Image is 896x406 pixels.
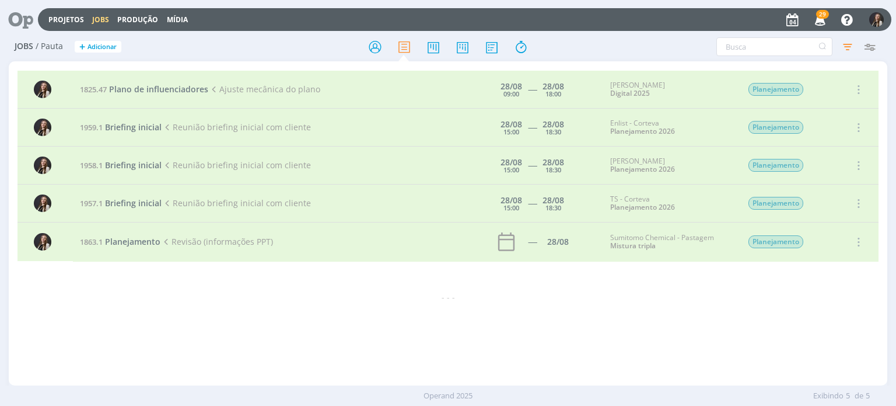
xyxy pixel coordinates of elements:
span: Plano de influenciadores [109,84,208,95]
div: 28/08 [542,196,564,204]
a: Planejamento 2026 [610,126,675,136]
button: Projetos [45,15,87,25]
span: ----- [528,84,537,95]
div: 09:00 [503,91,519,97]
span: 1863.1 [80,237,103,247]
span: 1959.1 [80,122,103,133]
span: 29 [816,10,829,19]
div: 15:00 [503,129,519,135]
a: 1863.1Planejamento [80,236,160,247]
div: 18:00 [545,91,561,97]
a: 1957.1Briefing inicial [80,197,162,209]
img: L [34,119,51,136]
div: [PERSON_NAME] [610,157,730,174]
a: 1959.1Briefing inicial [80,122,162,133]
div: 15:00 [503,166,519,173]
span: 1957.1 [80,198,103,209]
div: - - - [17,291,878,303]
span: Planejamento [748,197,803,210]
span: 1825.47 [80,84,107,95]
div: 28/08 [542,158,564,166]
span: ----- [528,197,537,209]
button: L [869,9,884,30]
button: Jobs [89,15,113,25]
span: Jobs [15,41,33,51]
div: Enlist - Corteva [610,119,730,136]
div: 28/08 [501,82,522,91]
span: ----- [528,159,537,171]
span: Planejamento [748,83,803,96]
div: 28/08 [547,238,569,246]
span: de [855,390,863,402]
span: 5 [846,390,850,402]
div: 28/08 [501,120,522,129]
div: Sumitomo Chemical - Pastagem [610,234,730,251]
button: +Adicionar [75,41,121,53]
span: Planejamento [748,121,803,134]
button: Mídia [163,15,191,25]
a: Digital 2025 [610,88,650,98]
span: Reunião briefing inicial com cliente [162,197,310,209]
span: Revisão (informações PPT) [160,236,272,247]
span: Briefing inicial [105,122,162,133]
div: 28/08 [542,82,564,91]
button: 29 [807,9,831,30]
span: + [79,41,85,53]
span: ----- [528,122,537,133]
span: / Pauta [36,41,63,51]
a: Mistura tripla [610,241,656,251]
div: 28/08 [501,158,522,166]
span: Planejamento [748,159,803,172]
span: Planejamento [105,236,160,247]
div: ----- [528,238,537,246]
span: Briefing inicial [105,159,162,171]
span: Reunião briefing inicial com cliente [162,122,310,133]
div: TS - Corteva [610,195,730,212]
img: L [869,12,884,27]
span: 5 [866,390,870,402]
img: L [34,233,51,251]
div: 28/08 [501,196,522,204]
a: Planejamento 2026 [610,202,675,212]
input: Busca [716,37,832,56]
span: Exibindo [813,390,843,402]
div: 18:30 [545,166,561,173]
img: L [34,195,51,212]
span: 1958.1 [80,160,103,171]
div: 28/08 [542,120,564,129]
a: Mídia [167,15,188,25]
span: Planejamento [748,235,803,248]
span: Adicionar [87,43,117,51]
img: L [34,157,51,174]
div: [PERSON_NAME] [610,81,730,98]
a: Produção [117,15,158,25]
a: Planejamento 2026 [610,164,675,174]
span: Ajuste mecânica do plano [208,84,320,95]
a: 1958.1Briefing inicial [80,159,162,171]
span: Briefing inicial [105,197,162,209]
div: 18:30 [545,204,561,211]
a: 1825.47Plano de influenciadores [80,84,208,95]
span: Reunião briefing inicial com cliente [162,159,310,171]
div: 15:00 [503,204,519,211]
a: Jobs [92,15,109,25]
button: Produção [114,15,162,25]
a: Projetos [48,15,84,25]
div: 18:30 [545,129,561,135]
img: L [34,81,51,98]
